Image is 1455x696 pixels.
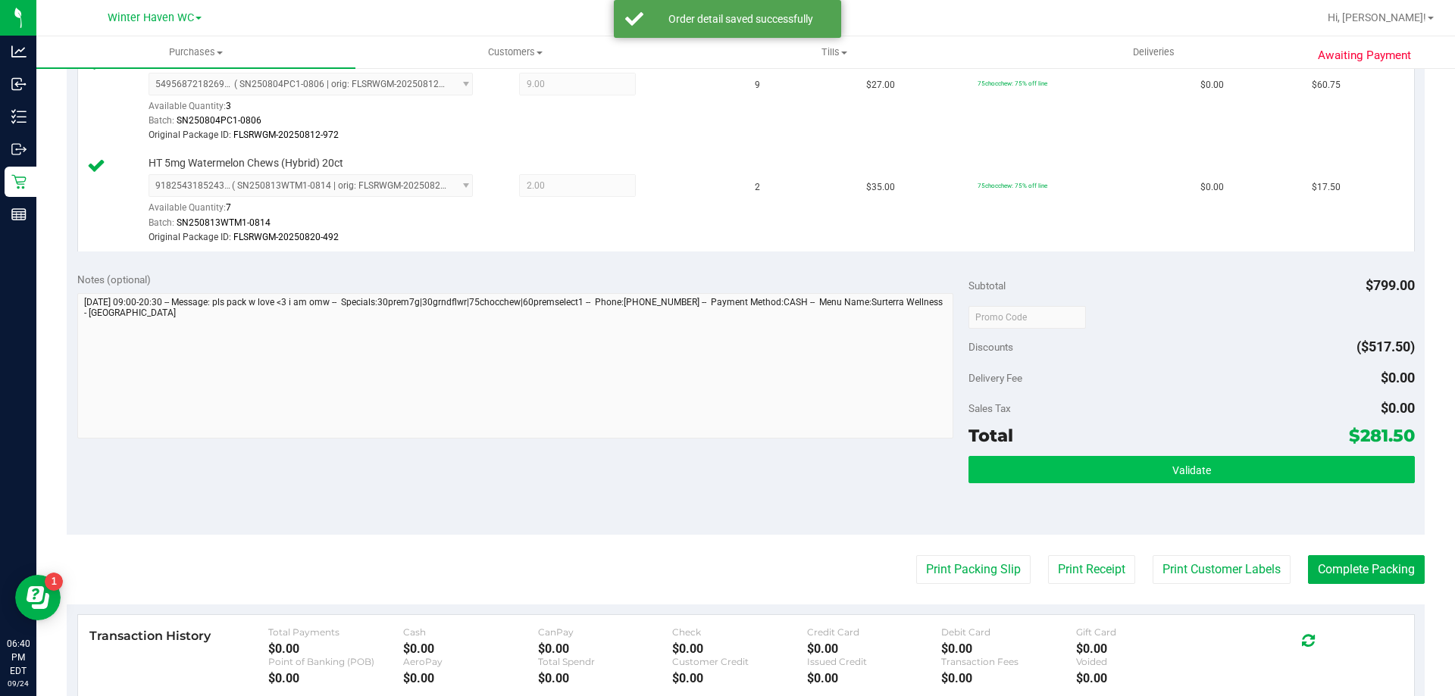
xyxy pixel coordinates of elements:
[149,217,174,228] span: Batch:
[36,45,355,59] span: Purchases
[1200,78,1224,92] span: $0.00
[11,109,27,124] inline-svg: Inventory
[77,273,151,286] span: Notes (optional)
[755,78,760,92] span: 9
[538,626,673,638] div: CanPay
[233,130,339,140] span: FLSRWGM-20250812-972
[268,671,403,685] div: $0.00
[355,36,674,68] a: Customers
[675,45,993,59] span: Tills
[652,11,830,27] div: Order detail saved successfully
[968,333,1013,360] span: Discounts
[968,306,1086,329] input: Promo Code
[233,232,339,242] span: FLSRWGM-20250820-492
[1381,400,1415,416] span: $0.00
[1349,425,1415,446] span: $281.50
[941,626,1076,638] div: Debit Card
[226,101,231,111] span: 3
[538,641,673,656] div: $0.00
[1318,47,1411,64] span: Awaiting Payment
[978,182,1047,189] span: 75chocchew: 75% off line
[968,425,1013,446] span: Total
[149,130,231,140] span: Original Package ID:
[994,36,1313,68] a: Deliveries
[268,656,403,667] div: Point of Banking (POB)
[1356,339,1415,354] span: ($517.50)
[941,671,1076,685] div: $0.00
[1308,555,1425,584] button: Complete Packing
[674,36,993,68] a: Tills
[672,626,807,638] div: Check
[755,180,760,195] span: 2
[11,207,27,222] inline-svg: Reports
[149,232,231,242] span: Original Package ID:
[1112,45,1195,59] span: Deliveries
[1076,656,1211,667] div: Voided
[1076,671,1211,685] div: $0.00
[1172,464,1211,476] span: Validate
[403,656,538,667] div: AeroPay
[108,11,194,24] span: Winter Haven WC
[1381,370,1415,385] span: $0.00
[1153,555,1291,584] button: Print Customer Labels
[978,80,1047,87] span: 75chocchew: 75% off line
[403,671,538,685] div: $0.00
[177,115,261,126] span: SN250804PC1-0806
[916,555,1031,584] button: Print Packing Slip
[807,656,942,667] div: Issued Credit
[1312,78,1341,92] span: $60.75
[1366,277,1415,293] span: $799.00
[1076,641,1211,656] div: $0.00
[149,197,490,226] div: Available Quantity:
[403,641,538,656] div: $0.00
[226,202,231,213] span: 7
[7,678,30,689] p: 09/24
[1200,180,1224,195] span: $0.00
[866,78,895,92] span: $27.00
[149,156,343,170] span: HT 5mg Watermelon Chews (Hybrid) 20ct
[1312,180,1341,195] span: $17.50
[968,402,1011,414] span: Sales Tax
[672,641,807,656] div: $0.00
[866,180,895,195] span: $35.00
[11,142,27,157] inline-svg: Outbound
[807,671,942,685] div: $0.00
[177,217,271,228] span: SN250813WTM1-0814
[45,573,63,591] iframe: Resource center unread badge
[11,76,27,92] inline-svg: Inbound
[941,656,1076,667] div: Transaction Fees
[149,95,490,125] div: Available Quantity:
[807,626,942,638] div: Credit Card
[403,626,538,638] div: Cash
[968,279,1006,292] span: Subtotal
[1076,626,1211,638] div: Gift Card
[968,372,1022,384] span: Delivery Fee
[268,641,403,656] div: $0.00
[672,671,807,685] div: $0.00
[15,575,61,620] iframe: Resource center
[807,641,942,656] div: $0.00
[149,115,174,126] span: Batch:
[1048,555,1135,584] button: Print Receipt
[11,174,27,189] inline-svg: Retail
[11,44,27,59] inline-svg: Analytics
[36,36,355,68] a: Purchases
[968,456,1414,483] button: Validate
[538,656,673,667] div: Total Spendr
[672,656,807,667] div: Customer Credit
[1328,11,1426,23] span: Hi, [PERSON_NAME]!
[7,637,30,678] p: 06:40 PM EDT
[268,626,403,638] div: Total Payments
[941,641,1076,656] div: $0.00
[538,671,673,685] div: $0.00
[356,45,674,59] span: Customers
